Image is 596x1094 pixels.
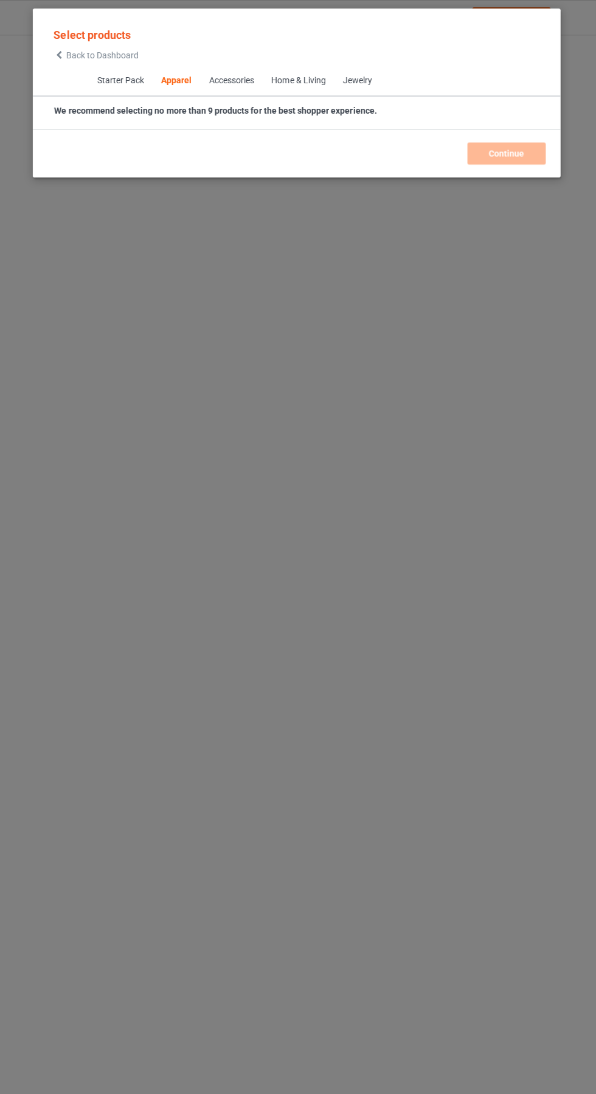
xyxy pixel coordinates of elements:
[91,66,154,95] span: Starter Pack
[69,50,141,60] span: Back to Dashboard
[210,74,255,86] div: Accessories
[344,74,373,86] div: Jewelry
[57,105,378,115] strong: We recommend selecting no more than 9 products for the best shopper experience.
[163,74,193,86] div: Apparel
[57,29,133,41] span: Select products
[272,74,327,86] div: Home & Living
